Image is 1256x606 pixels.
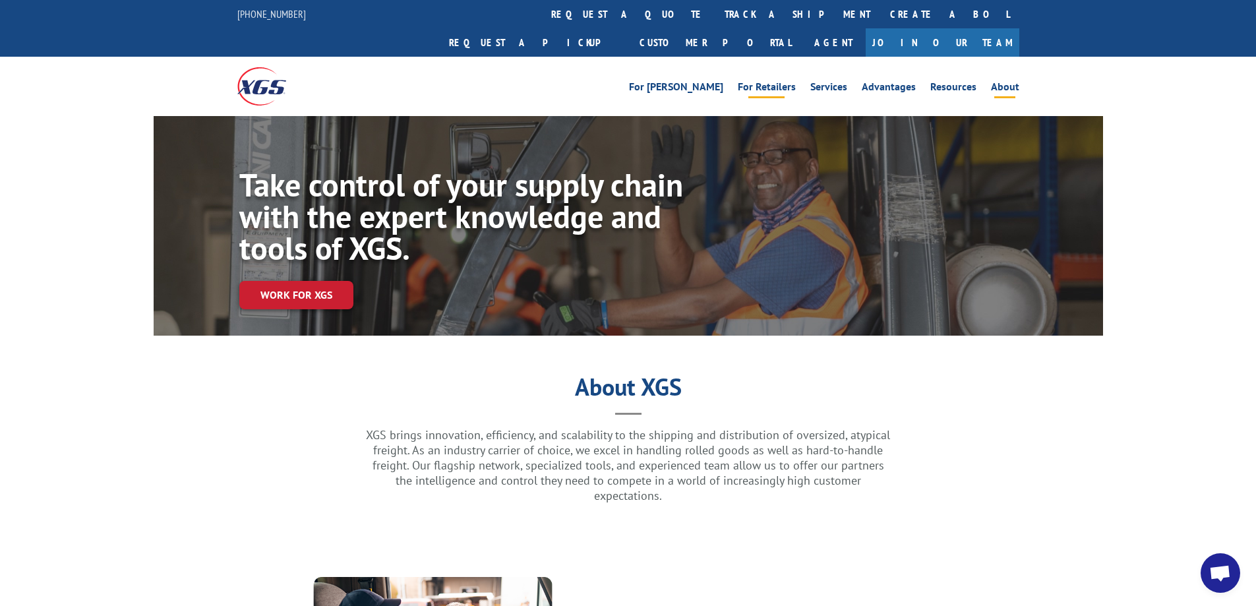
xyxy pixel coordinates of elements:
[930,82,976,96] a: Resources
[629,82,723,96] a: For [PERSON_NAME]
[862,82,916,96] a: Advantages
[738,82,796,96] a: For Retailers
[239,169,686,270] h1: Take control of your supply chain with the expert knowledge and tools of XGS.
[801,28,866,57] a: Agent
[630,28,801,57] a: Customer Portal
[237,7,306,20] a: [PHONE_NUMBER]
[154,378,1103,403] h1: About XGS
[239,281,353,309] a: Work for XGS
[365,427,892,503] p: XGS brings innovation, efficiency, and scalability to the shipping and distribution of oversized,...
[1201,553,1240,593] div: Open chat
[439,28,630,57] a: Request a pickup
[866,28,1019,57] a: Join Our Team
[991,82,1019,96] a: About
[810,82,847,96] a: Services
